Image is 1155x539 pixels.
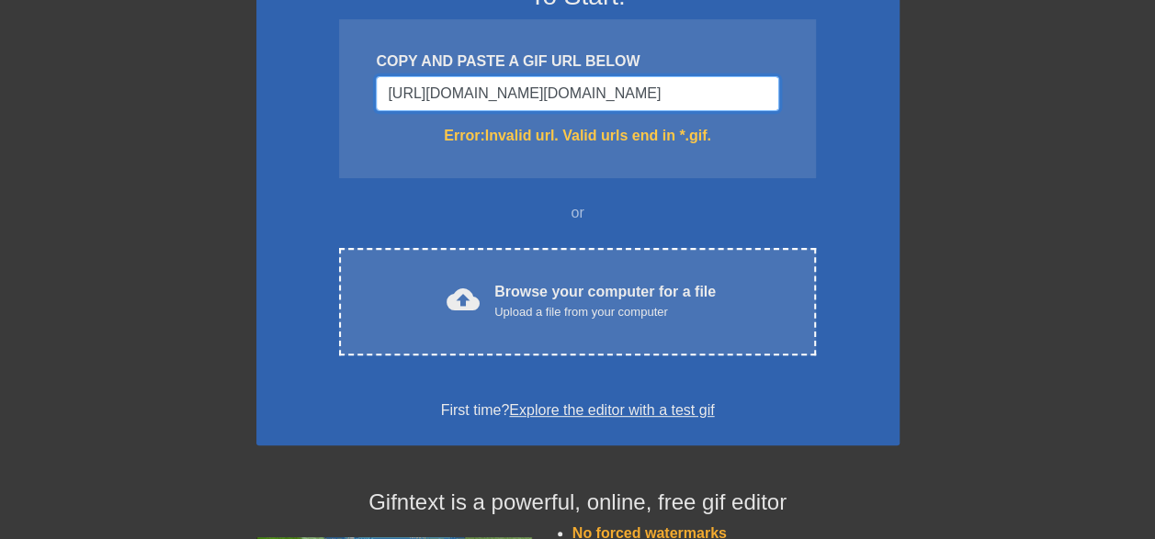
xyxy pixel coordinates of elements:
[509,402,714,418] a: Explore the editor with a test gif
[376,125,778,147] div: Error: Invalid url. Valid urls end in *.gif.
[494,281,716,321] div: Browse your computer for a file
[256,489,900,516] h4: Gifntext is a powerful, online, free gif editor
[280,399,876,421] div: First time?
[376,76,778,111] input: Username
[304,202,852,224] div: or
[376,51,778,73] div: COPY AND PASTE A GIF URL BELOW
[494,303,716,321] div: Upload a file from your computer
[447,283,480,316] span: cloud_upload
